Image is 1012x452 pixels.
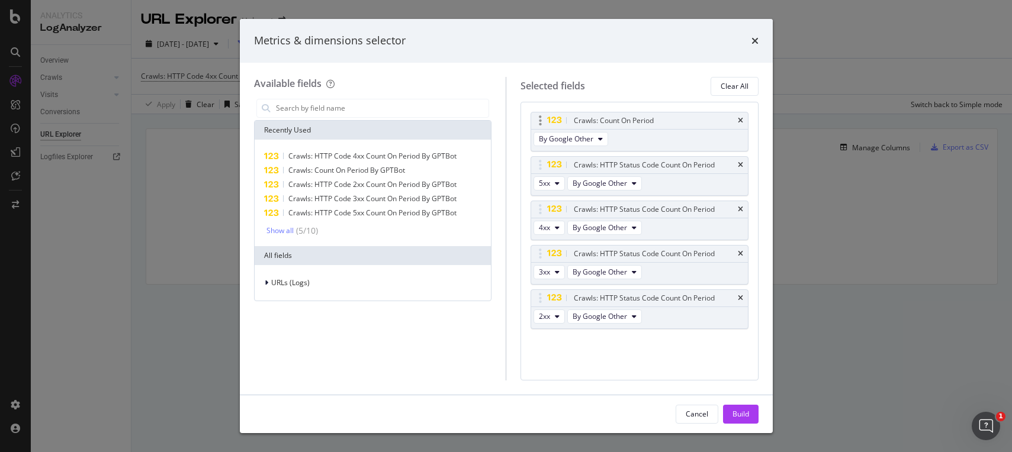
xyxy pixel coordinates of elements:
div: Cancel [686,409,708,419]
span: By Google Other [539,134,593,144]
div: Crawls: Count On PeriodtimesBy Google Other [531,112,748,151]
div: Crawls: HTTP Status Code Count On Periodtimes3xxBy Google Other [531,245,748,285]
span: 1 [996,412,1005,421]
div: Crawls: HTTP Status Code Count On Period [574,159,715,171]
button: Clear All [711,77,759,96]
button: By Google Other [534,132,608,146]
span: 5xx [539,178,550,188]
div: All fields [255,246,491,265]
div: times [738,295,743,302]
div: times [738,250,743,257]
div: Crawls: HTTP Status Code Count On Periodtimes2xxBy Google Other [531,289,748,329]
div: Available fields [254,77,322,90]
span: By Google Other [573,178,627,188]
button: 2xx [534,309,565,324]
button: 5xx [534,176,565,191]
div: Metrics & dimensions selector [254,33,406,49]
span: By Google Other [573,311,627,321]
div: modal [240,19,773,433]
div: times [751,33,759,49]
iframe: Intercom live chat [972,412,1000,440]
span: Crawls: Count On Period By GPTBot [288,165,405,175]
div: Selected fields [521,79,585,93]
button: By Google Other [567,176,642,191]
button: 3xx [534,265,565,279]
div: Crawls: HTTP Status Code Count On Period [574,292,715,304]
div: times [738,162,743,169]
span: Crawls: HTTP Code 4xx Count On Period By GPTBot [288,151,457,161]
input: Search by field name [275,99,489,117]
button: Build [723,405,759,424]
button: 4xx [534,221,565,235]
span: 4xx [539,222,550,233]
span: Crawls: HTTP Code 3xx Count On Period By GPTBot [288,193,457,204]
div: Crawls: HTTP Status Code Count On Period [574,248,715,260]
div: Crawls: HTTP Status Code Count On Periodtimes4xxBy Google Other [531,201,748,240]
div: Crawls: Count On Period [574,115,654,127]
span: Crawls: HTTP Code 2xx Count On Period By GPTBot [288,179,457,189]
span: By Google Other [573,222,627,233]
div: Clear All [721,81,748,91]
span: By Google Other [573,267,627,277]
div: ( 5 / 10 ) [294,225,318,237]
span: URLs (Logs) [271,277,310,288]
div: Crawls: HTTP Status Code Count On Periodtimes5xxBy Google Other [531,156,748,196]
button: By Google Other [567,265,642,279]
button: Cancel [676,405,718,424]
button: By Google Other [567,221,642,235]
div: times [738,117,743,124]
div: Build [733,409,749,419]
div: Recently Used [255,121,491,140]
span: 3xx [539,267,550,277]
span: 2xx [539,311,550,321]
div: Crawls: HTTP Status Code Count On Period [574,204,715,215]
div: Show all [266,227,294,235]
div: times [738,206,743,213]
span: Crawls: HTTP Code 5xx Count On Period By GPTBot [288,208,457,218]
button: By Google Other [567,309,642,324]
